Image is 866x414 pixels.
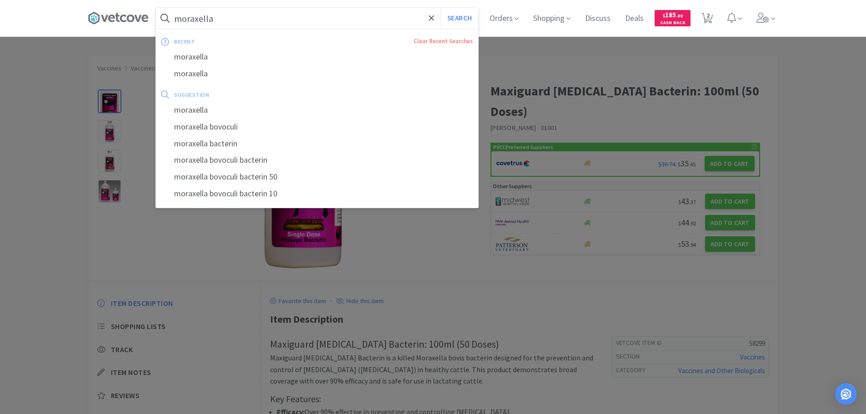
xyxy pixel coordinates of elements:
[581,15,614,23] a: Discuss
[156,65,478,82] div: moraxella
[663,10,683,19] span: 185
[156,8,478,29] input: Search by item, sku, manufacturer, ingredient, size...
[663,13,665,19] span: $
[156,119,478,135] div: moraxella bovoculi
[156,169,478,185] div: moraxella bovoculi bacterin 50
[698,15,716,24] a: 2
[156,185,478,202] div: moraxella bovoculi bacterin 10
[655,6,691,30] a: $185.80Cash Back
[621,15,647,23] a: Deals
[156,102,478,119] div: moraxella
[441,8,478,29] button: Search
[676,13,683,19] span: . 80
[660,20,685,26] span: Cash Back
[174,88,341,102] div: suggestion
[414,37,473,45] a: Clear Recent Searches
[156,49,478,65] div: moraxella
[156,135,478,152] div: moraxella bacterin
[835,383,857,405] div: Open Intercom Messenger
[174,35,304,49] div: recent
[156,152,478,169] div: moraxella bovoculi bacterin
